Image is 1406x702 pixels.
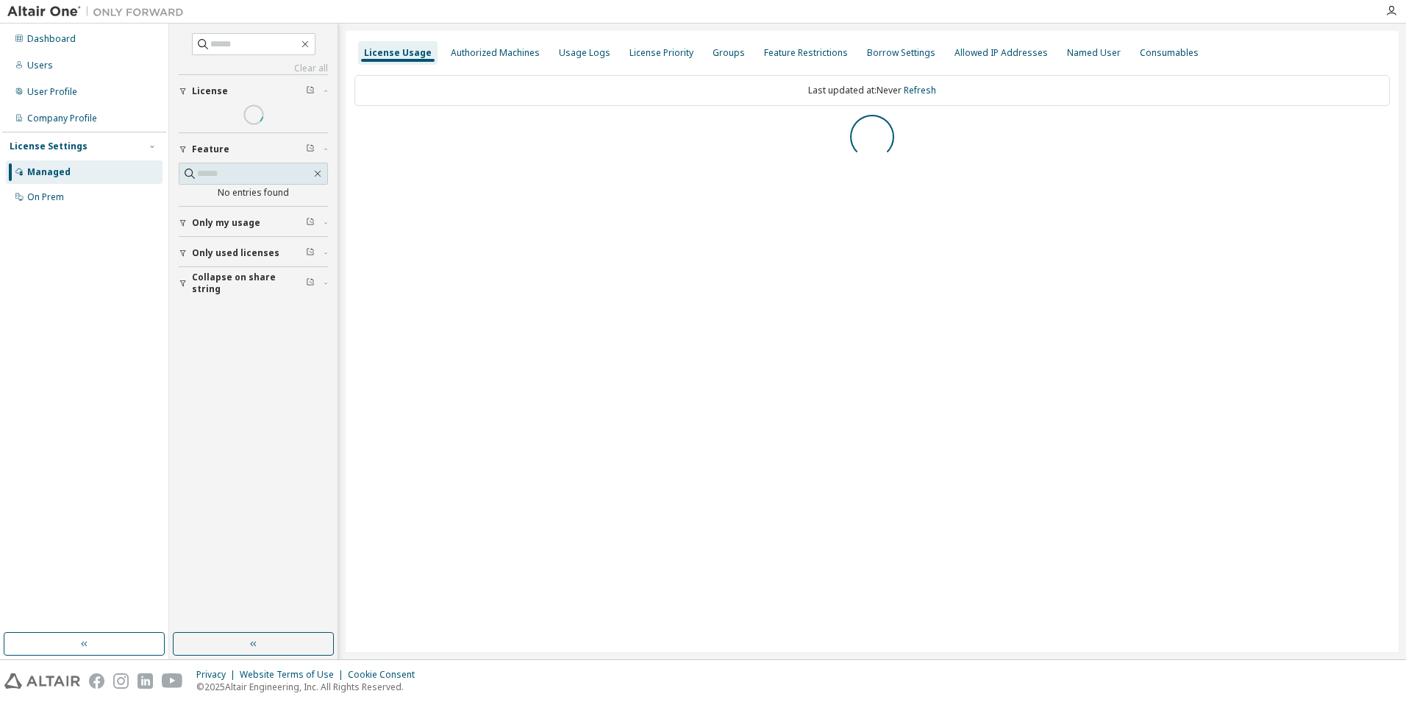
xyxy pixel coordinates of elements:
button: Only used licenses [179,237,328,269]
div: License Settings [10,141,88,152]
div: On Prem [27,191,64,203]
span: Clear filter [306,217,315,229]
div: Cookie Consent [348,669,424,681]
div: Dashboard [27,33,76,45]
img: facebook.svg [89,673,104,689]
div: Website Terms of Use [240,669,348,681]
div: License Usage [364,47,432,59]
span: Clear filter [306,143,315,155]
img: youtube.svg [162,673,183,689]
span: Collapse on share string [192,272,306,295]
div: Users [27,60,53,71]
div: Privacy [196,669,240,681]
div: Authorized Machines [451,47,540,59]
button: Collapse on share string [179,267,328,299]
img: linkedin.svg [138,673,153,689]
div: Allowed IP Addresses [954,47,1048,59]
div: Last updated at: Never [354,75,1390,106]
img: Altair One [7,4,191,19]
img: altair_logo.svg [4,673,80,689]
span: Clear filter [306,247,315,259]
button: License [179,75,328,107]
p: © 2025 Altair Engineering, Inc. All Rights Reserved. [196,681,424,693]
div: Managed [27,166,71,178]
a: Clear all [179,63,328,74]
div: No entries found [179,187,328,199]
span: License [192,85,228,97]
button: Feature [179,133,328,166]
span: Feature [192,143,229,155]
a: Refresh [904,84,936,96]
div: Named User [1067,47,1121,59]
div: License Priority [629,47,693,59]
div: Company Profile [27,113,97,124]
div: Borrow Settings [867,47,935,59]
span: Clear filter [306,277,315,289]
div: Consumables [1140,47,1199,59]
div: Usage Logs [559,47,610,59]
span: Only my usage [192,217,260,229]
span: Only used licenses [192,247,279,259]
div: User Profile [27,86,77,98]
button: Only my usage [179,207,328,239]
span: Clear filter [306,85,315,97]
img: instagram.svg [113,673,129,689]
div: Feature Restrictions [764,47,848,59]
div: Groups [713,47,745,59]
